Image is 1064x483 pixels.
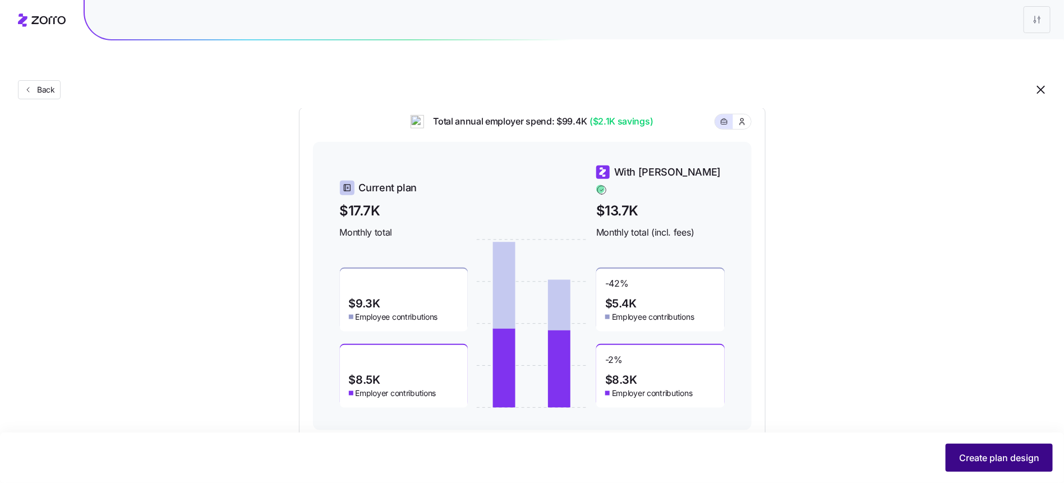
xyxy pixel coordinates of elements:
[18,80,61,99] button: Back
[356,388,436,399] span: Employer contributions
[605,374,637,385] span: $8.3K
[587,114,653,128] span: ($2.1K savings)
[340,226,468,240] span: Monthly total
[946,444,1053,472] button: Create plan design
[605,298,637,309] span: $5.4K
[605,278,629,296] span: -42 %
[614,164,721,180] span: With [PERSON_NAME]
[349,374,380,385] span: $8.5K
[596,200,725,221] span: $13.7K
[596,226,725,240] span: Monthly total (incl. fees)
[359,180,417,196] span: Current plan
[411,115,424,128] img: ai-icon.png
[340,200,468,221] span: $17.7K
[612,388,693,399] span: Employer contributions
[959,451,1039,464] span: Create plan design
[424,114,653,128] span: Total annual employer spend: $99.4K
[605,354,623,372] span: -2 %
[349,298,380,309] span: $9.3K
[612,311,694,323] span: Employee contributions
[33,84,55,95] span: Back
[356,311,438,323] span: Employee contributions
